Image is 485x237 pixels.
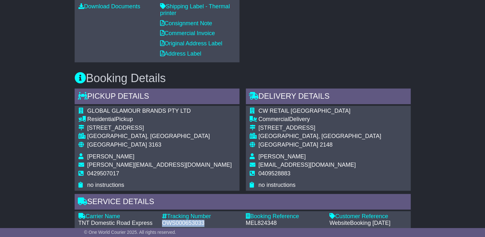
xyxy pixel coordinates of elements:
[87,162,232,168] span: [PERSON_NAME][EMAIL_ADDRESS][DOMAIN_NAME]
[259,182,296,188] span: no instructions
[149,141,161,148] span: 3163
[259,116,381,123] div: Delivery
[320,141,333,148] span: 2148
[78,3,140,10] a: Download Documents
[259,153,306,160] span: [PERSON_NAME]
[75,194,411,211] div: Service Details
[246,88,411,106] div: Delivery Details
[87,116,116,122] span: Residential
[78,213,156,220] div: Carrier Name
[87,170,119,177] span: 0429507017
[87,182,124,188] span: no instructions
[259,141,318,148] span: [GEOGRAPHIC_DATA]
[87,108,191,114] span: GLOBAL GLAMOUR BRANDS PTY LTD
[259,162,356,168] span: [EMAIL_ADDRESS][DOMAIN_NAME]
[259,108,350,114] span: CW RETAIL [GEOGRAPHIC_DATA]
[162,220,239,227] div: OWS000653033
[259,170,290,177] span: 0409528883
[259,125,381,132] div: [STREET_ADDRESS]
[259,133,381,140] div: [GEOGRAPHIC_DATA], [GEOGRAPHIC_DATA]
[160,50,201,57] a: Address Label
[162,213,239,220] div: Tracking Number
[87,141,147,148] span: [GEOGRAPHIC_DATA]
[259,116,289,122] span: Commercial
[329,220,407,227] div: WebsiteBooking [DATE]
[75,72,411,85] h3: Booking Details
[87,133,232,140] div: [GEOGRAPHIC_DATA], [GEOGRAPHIC_DATA]
[329,213,407,220] div: Customer Reference
[246,213,323,220] div: Booking Reference
[75,88,239,106] div: Pickup Details
[246,220,323,227] div: MEL824348
[78,220,156,227] div: TNT Domestic Road Express
[160,40,222,47] a: Original Address Label
[87,116,232,123] div: Pickup
[160,3,230,17] a: Shipping Label - Thermal printer
[160,20,212,27] a: Consignment Note
[160,30,215,36] a: Commercial Invoice
[87,125,232,132] div: [STREET_ADDRESS]
[84,230,176,235] span: © One World Courier 2025. All rights reserved.
[87,153,135,160] span: [PERSON_NAME]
